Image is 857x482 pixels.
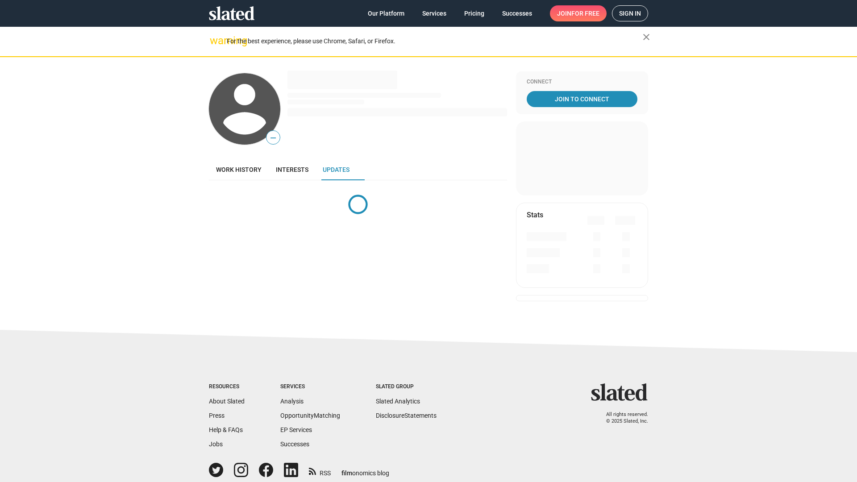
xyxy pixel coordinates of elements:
a: Interests [269,159,316,180]
span: Sign in [619,6,641,21]
a: Analysis [280,398,304,405]
a: Join To Connect [527,91,637,107]
a: Slated Analytics [376,398,420,405]
a: Help & FAQs [209,426,243,433]
span: Updates [323,166,349,173]
span: Services [422,5,446,21]
span: Work history [216,166,262,173]
span: Pricing [464,5,484,21]
div: Resources [209,383,245,391]
p: All rights reserved. © 2025 Slated, Inc. [597,411,648,424]
span: Successes [502,5,532,21]
a: Press [209,412,225,419]
span: Join [557,5,599,21]
a: Successes [495,5,539,21]
a: About Slated [209,398,245,405]
a: Services [415,5,453,21]
a: EP Services [280,426,312,433]
span: Interests [276,166,308,173]
a: Successes [280,440,309,448]
span: for free [571,5,599,21]
a: RSS [309,464,331,478]
a: Updates [316,159,357,180]
a: Joinfor free [550,5,607,21]
a: Our Platform [361,5,412,21]
div: Slated Group [376,383,437,391]
span: Our Platform [368,5,404,21]
a: Work history [209,159,269,180]
mat-icon: close [641,32,652,42]
a: Sign in [612,5,648,21]
span: — [266,132,280,144]
a: Jobs [209,440,223,448]
mat-icon: warning [210,35,220,46]
a: DisclosureStatements [376,412,437,419]
mat-card-title: Stats [527,210,543,220]
span: Join To Connect [528,91,636,107]
a: Pricing [457,5,491,21]
span: film [341,470,352,477]
div: Services [280,383,340,391]
a: filmonomics blog [341,462,389,478]
div: For the best experience, please use Chrome, Safari, or Firefox. [227,35,643,47]
a: OpportunityMatching [280,412,340,419]
div: Connect [527,79,637,86]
